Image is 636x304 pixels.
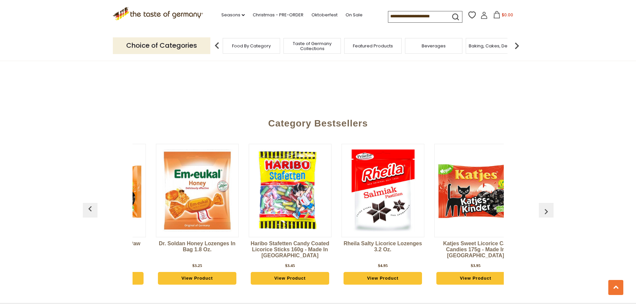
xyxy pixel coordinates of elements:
a: Seasons [221,11,245,19]
img: Katjes Sweet Licorice Cat Candies 175g - Made in Germany [435,149,517,232]
img: Dr. Soldan Honey Lozenges in Bag 1.8 oz. [156,149,238,232]
a: Food By Category [232,43,271,48]
div: Category Bestsellers [86,108,550,135]
a: View Product [436,272,515,285]
a: View Product [158,272,237,285]
div: $3.25 [192,262,202,269]
img: previous arrow [85,204,95,214]
a: View Product [344,272,422,285]
a: Taste of Germany Collections [285,41,339,51]
img: Rheila Salty Licorice Lozenges 3.2 oz. [342,149,424,232]
button: $0.00 [489,11,517,21]
div: $4.95 [378,262,388,269]
a: Beverages [422,43,446,48]
img: previous arrow [541,206,552,217]
img: Haribo Stafetten Candy Coated Licorice Sticks 160g - Made in Germany [249,149,331,232]
a: Dr. Soldan Honey Lozenges in Bag 1.8 oz. [156,241,239,261]
a: On Sale [346,11,363,19]
p: Choice of Categories [113,37,210,54]
div: $3.95 [471,262,480,269]
a: Christmas - PRE-ORDER [253,11,303,19]
div: $3.45 [285,262,295,269]
a: Featured Products [353,43,393,48]
img: next arrow [510,39,523,52]
a: Katjes Sweet Licorice Cat Candies 175g - Made in [GEOGRAPHIC_DATA] [434,241,517,261]
span: $0.00 [502,12,513,18]
a: Oktoberfest [311,11,338,19]
a: Haribo Stafetten Candy Coated Licorice Sticks 160g - Made in [GEOGRAPHIC_DATA] [249,241,332,261]
a: Rheila Salty Licorice Lozenges 3.2 oz. [342,241,424,261]
img: previous arrow [210,39,224,52]
a: Baking, Cakes, Desserts [469,43,520,48]
a: View Product [251,272,330,285]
